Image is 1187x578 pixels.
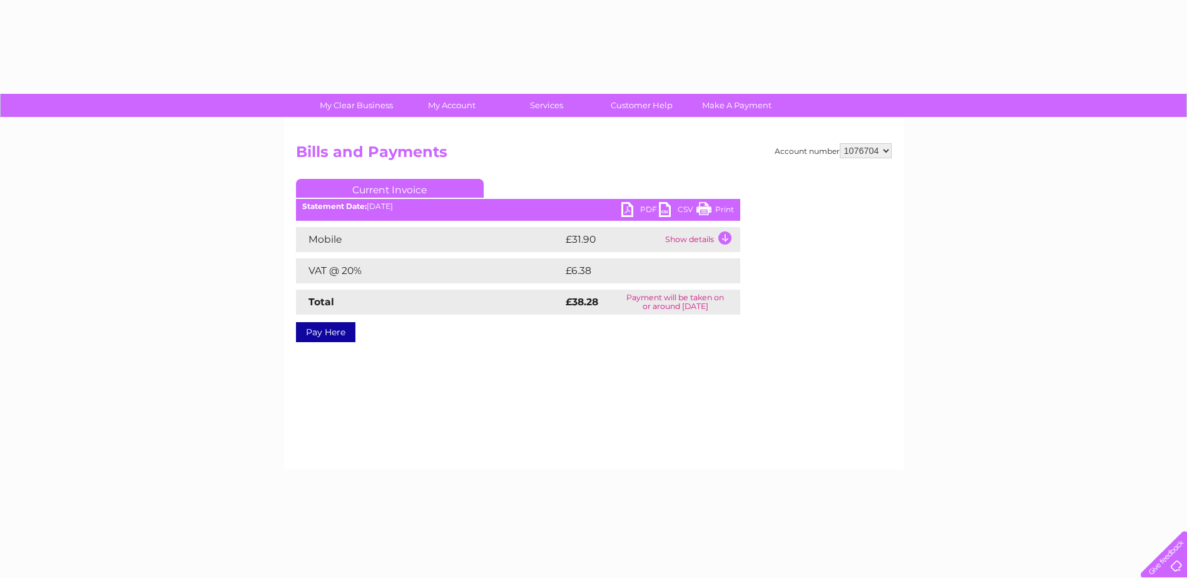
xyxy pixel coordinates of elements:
td: VAT @ 20% [296,258,563,283]
div: Account number [775,143,892,158]
a: Services [495,94,598,117]
h2: Bills and Payments [296,143,892,167]
a: Print [696,202,734,220]
a: CSV [659,202,696,220]
td: £6.38 [563,258,711,283]
div: [DATE] [296,202,740,211]
b: Statement Date: [302,201,367,211]
a: My Clear Business [305,94,408,117]
td: Payment will be taken on or around [DATE] [611,290,740,315]
strong: Total [308,296,334,308]
td: Mobile [296,227,563,252]
td: £31.90 [563,227,662,252]
td: Show details [662,227,740,252]
a: My Account [400,94,503,117]
strong: £38.28 [566,296,598,308]
a: Pay Here [296,322,355,342]
a: Customer Help [590,94,693,117]
a: Make A Payment [685,94,788,117]
a: PDF [621,202,659,220]
a: Current Invoice [296,179,484,198]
